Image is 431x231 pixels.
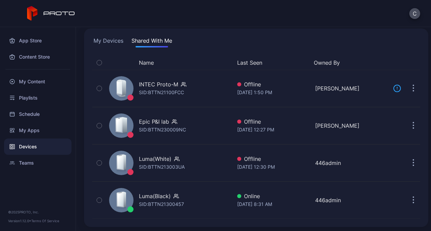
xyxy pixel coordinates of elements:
div: Luma(Black) [139,192,171,200]
a: My Apps [4,122,71,139]
button: My Devices [92,37,125,47]
button: Shared With Me [130,37,173,47]
div: Options [407,59,420,67]
button: Name [139,59,154,67]
div: [PERSON_NAME] [315,84,388,92]
span: Version 1.12.0 • [8,219,31,223]
div: Offline [237,155,310,163]
div: 446admin [315,159,388,167]
a: Teams [4,155,71,171]
div: Luma(White) [139,155,171,163]
div: INTEC Proto-M [139,80,178,88]
div: SID: BTTN21300457 [139,200,184,208]
div: [DATE] 12:27 PM [237,126,310,134]
a: Content Store [4,49,71,65]
button: Owned By [314,59,385,67]
div: Offline [237,118,310,126]
div: Online [237,192,310,200]
a: App Store [4,33,71,49]
button: C [409,8,420,19]
a: My Content [4,73,71,90]
div: Update Device [390,59,398,67]
button: Last Seen [237,59,308,67]
div: Offline [237,80,310,88]
div: SID: BTTN213003UA [139,163,185,171]
a: Terms Of Service [31,219,59,223]
div: [DATE] 1:50 PM [237,88,310,97]
div: 446admin [315,196,388,204]
div: [DATE] 8:31 AM [237,200,310,208]
div: © 2025 PROTO, Inc. [8,209,67,215]
div: [PERSON_NAME] [315,122,388,130]
div: SID: BTTN230009NC [139,126,186,134]
a: Schedule [4,106,71,122]
div: [DATE] 12:30 PM [237,163,310,171]
div: SID: BTTN21100FCC [139,88,184,97]
a: Devices [4,139,71,155]
div: Epic P&I lab [139,118,169,126]
a: Playlists [4,90,71,106]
